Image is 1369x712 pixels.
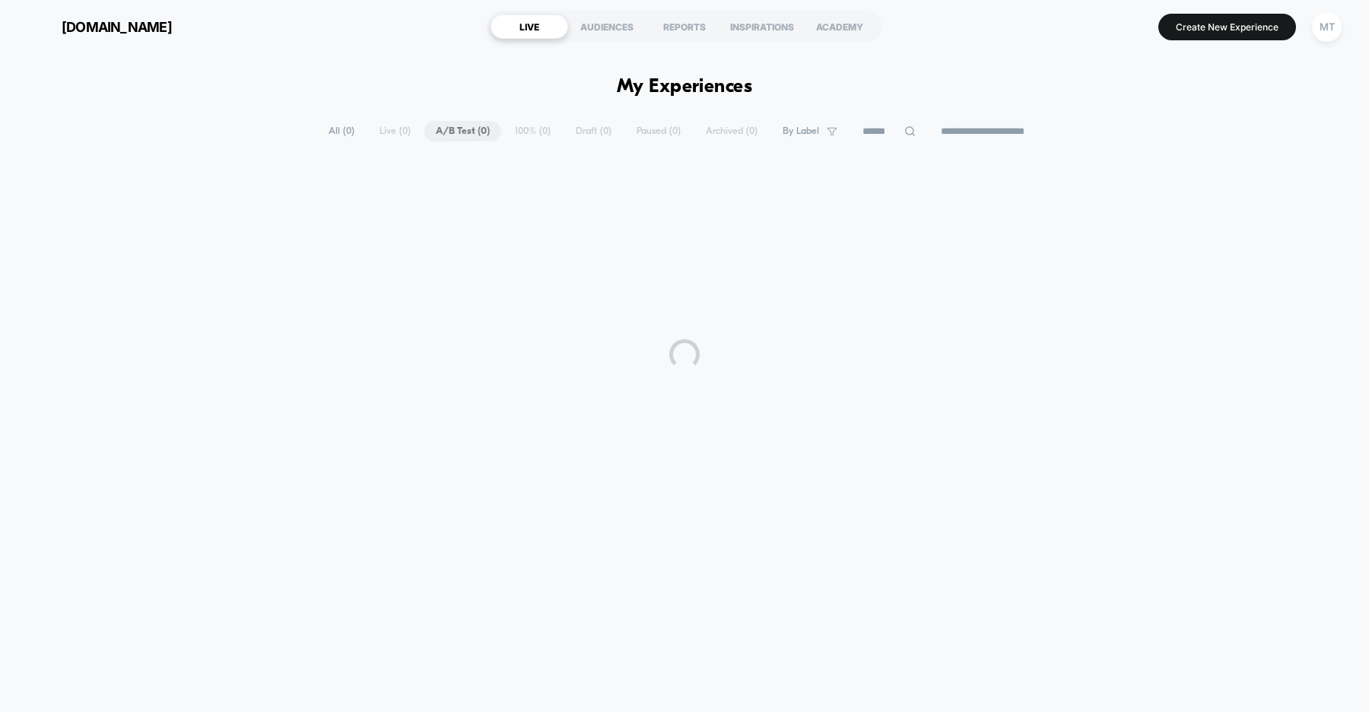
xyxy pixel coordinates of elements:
div: MT [1312,12,1342,42]
button: MT [1307,11,1346,43]
button: Create New Experience [1158,14,1296,40]
span: [DOMAIN_NAME] [62,19,172,35]
button: [DOMAIN_NAME] [23,14,176,39]
div: ACADEMY [801,14,878,39]
span: All ( 0 ) [317,121,366,141]
div: INSPIRATIONS [723,14,801,39]
h1: My Experiences [617,76,753,98]
span: By Label [783,126,819,137]
div: LIVE [491,14,568,39]
div: REPORTS [646,14,723,39]
div: AUDIENCES [568,14,646,39]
